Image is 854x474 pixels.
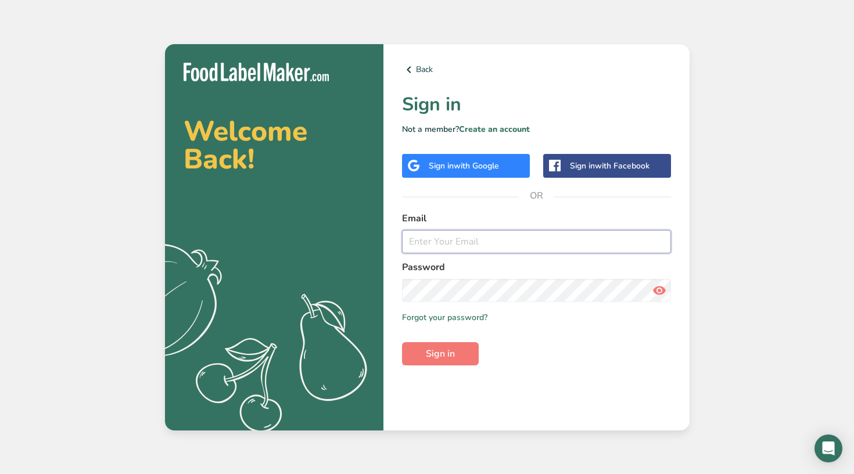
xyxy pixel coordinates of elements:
span: with Google [454,160,499,171]
p: Not a member? [402,123,671,135]
span: Sign in [426,347,455,361]
a: Forgot your password? [402,311,487,324]
button: Sign in [402,342,479,365]
a: Back [402,63,671,77]
div: Sign in [429,160,499,172]
h2: Welcome Back! [184,117,365,173]
img: Food Label Maker [184,63,329,82]
span: with Facebook [595,160,650,171]
input: Enter Your Email [402,230,671,253]
div: Open Intercom Messenger [814,435,842,462]
label: Password [402,260,671,274]
div: Sign in [570,160,650,172]
span: OR [519,178,554,213]
label: Email [402,211,671,225]
a: Create an account [459,124,530,135]
h1: Sign in [402,91,671,119]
